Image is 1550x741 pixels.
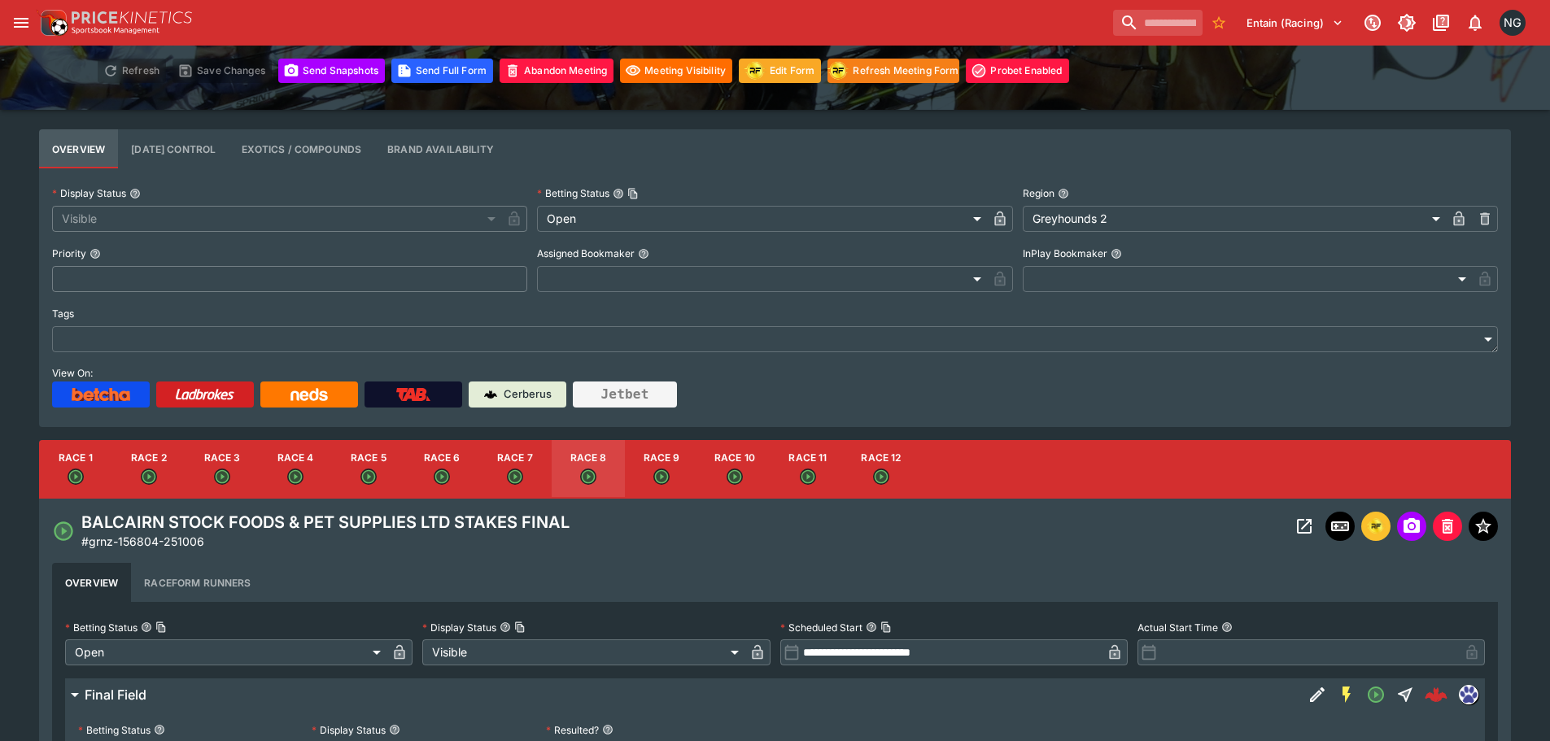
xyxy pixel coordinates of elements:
[422,639,744,665] div: Visible
[537,206,986,232] div: Open
[880,621,892,633] button: Copy To Clipboard
[727,469,743,485] svg: Open
[154,724,165,735] button: Betting Status
[52,563,1498,602] div: basic tabs example
[229,129,374,168] button: View and edit meeting dividends and compounds.
[744,59,766,82] div: racingform
[129,188,141,199] button: Display Status
[469,381,566,408] a: Cerberus
[52,520,75,543] svg: Open
[845,440,918,499] button: Race 12
[90,248,101,259] button: Priority
[52,246,86,260] p: Priority
[39,440,112,499] button: Race 1
[155,621,167,633] button: Copy To Clipboard
[68,469,84,485] svg: Open
[81,512,570,533] h4: BALCAIRN STOCK FOODS & PET SUPPLIES LTD STAKES FINAL
[332,440,405,499] button: Race 5
[1500,10,1526,36] div: Nick Goss
[827,60,849,81] img: racingform.png
[52,367,93,379] span: View On:
[396,388,430,401] img: TabNZ
[478,440,552,499] button: Race 7
[653,469,670,485] svg: Open
[1459,685,1478,704] div: grnz
[52,563,131,602] button: Overview
[118,129,229,168] button: Configure each race specific details at once
[1361,680,1391,709] button: Open
[1425,683,1447,706] div: e6f62902-35f1-4df3-8044-21ec2e44f893
[36,7,68,39] img: PriceKinetics Logo
[627,188,639,199] button: Copy To Clipboard
[625,440,698,499] button: Race 9
[259,440,332,499] button: Race 4
[85,687,146,704] h6: Final Field
[620,59,732,83] button: Set all events in meeting to specified visibility
[698,440,771,499] button: Race 10
[65,678,1303,711] button: Final Field
[78,723,151,737] p: Betting Status
[7,8,36,37] button: open drawer
[1221,621,1233,633] button: Actual Start Time
[1469,512,1498,541] button: Set Featured Event
[546,723,599,737] p: Resulted?
[1237,10,1353,36] button: Select Tenant
[391,59,493,83] button: Send Full Form
[1023,186,1054,200] p: Region
[1361,512,1391,541] button: racingform
[552,440,625,499] button: Race 8
[72,388,130,401] img: Betcha
[1392,8,1421,37] button: Toggle light/dark mode
[602,724,613,735] button: Resulted?
[827,59,849,82] div: racingform
[1113,10,1203,36] input: search
[744,60,766,81] img: racingform.png
[112,440,186,499] button: Race 2
[1420,678,1452,711] a: e6f62902-35f1-4df3-8044-21ec2e44f893
[1366,517,1386,536] div: racingform
[866,621,877,633] button: Scheduled StartCopy To Clipboard
[434,469,450,485] svg: Open
[800,469,816,485] svg: Open
[1358,8,1387,37] button: Connected to PK
[52,206,501,232] div: Visible
[500,59,613,83] button: Mark all events in meeting as closed and abandoned.
[613,188,624,199] button: Betting StatusCopy To Clipboard
[1111,248,1122,259] button: InPlay Bookmaker
[1433,517,1462,534] span: Mark an event as closed and abandoned.
[504,386,552,403] p: Cerberus
[214,469,230,485] svg: Open
[312,723,386,737] p: Display Status
[405,440,478,499] button: Race 6
[1206,10,1232,36] button: No Bookmarks
[514,621,526,633] button: Copy To Clipboard
[638,248,649,259] button: Assigned Bookmaker
[1303,680,1332,709] button: Edit Detail
[484,388,497,401] img: Cerberus
[141,469,157,485] svg: Open
[175,388,234,401] img: Ladbrokes
[580,469,596,485] svg: Open
[873,469,889,485] svg: Open
[771,440,845,499] button: Race 11
[52,307,74,320] p: Tags
[739,59,821,83] button: Update RacingForm for all races in this meeting
[1397,512,1426,541] span: Send Snapshot
[72,27,159,34] img: Sportsbook Management
[52,186,126,200] p: Display Status
[1058,188,1069,199] button: Region
[141,621,152,633] button: Betting StatusCopy To Clipboard
[1137,621,1218,634] p: Actual Start Time
[1425,683,1447,706] img: logo-cerberus--red.svg
[1391,680,1420,709] button: Straight
[389,724,400,735] button: Display Status
[1460,8,1490,37] button: Notifications
[1366,685,1386,704] svg: Open
[966,59,1068,83] button: Toggle ProBet for every event in this meeting
[186,440,259,499] button: Race 3
[1023,246,1107,260] p: InPlay Bookmaker
[507,469,523,485] svg: Open
[573,381,677,408] button: Jetbet
[827,59,959,83] button: Refresh Meeting Form
[360,469,377,485] svg: Open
